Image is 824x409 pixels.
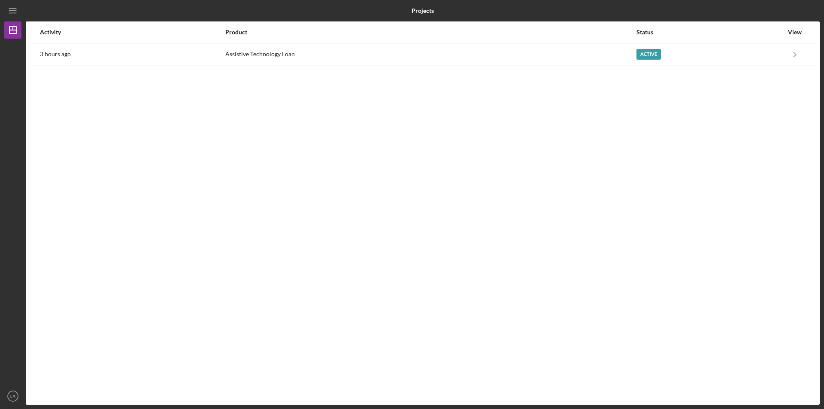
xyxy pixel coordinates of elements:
[412,7,434,14] b: Projects
[10,394,15,399] text: LR
[40,29,224,36] div: Activity
[636,49,661,60] div: Active
[225,29,635,36] div: Product
[784,29,806,36] div: View
[636,29,783,36] div: Status
[4,388,21,405] button: LR
[40,51,71,58] time: 2025-09-24 19:21
[225,44,635,65] div: Assistive Technology Loan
